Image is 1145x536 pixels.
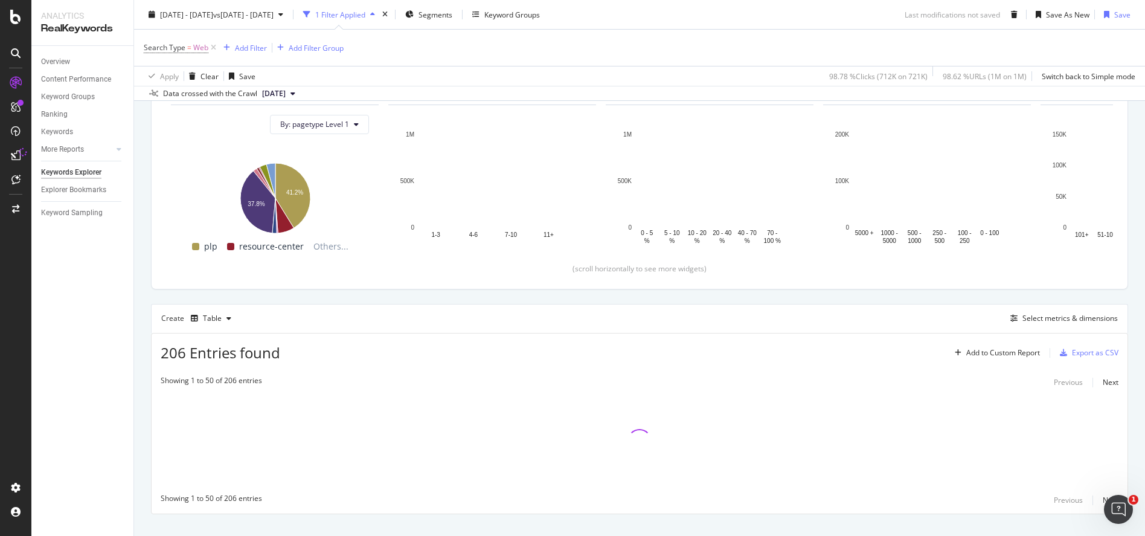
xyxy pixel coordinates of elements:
text: 5000 + [855,229,874,236]
div: A chart. [181,157,369,235]
div: Export as CSV [1072,347,1118,358]
button: Add Filter Group [272,40,344,55]
div: Keyword Groups [484,9,540,19]
text: 51-100 [1097,231,1117,237]
button: 1 Filter Applied [298,5,380,24]
div: Add Filter [235,42,267,53]
div: 1 Filter Applied [315,9,365,19]
div: 98.62 % URLs ( 1M on 1M ) [943,71,1027,81]
button: Table [186,309,236,328]
a: Explorer Bookmarks [41,184,125,196]
text: 1M [406,131,414,138]
div: Keyword Sampling [41,207,103,219]
div: Select metrics & dimensions [1022,313,1118,323]
div: Content Performance [41,73,111,86]
svg: A chart. [833,128,1021,245]
button: Save As New [1031,5,1089,24]
text: 200K [835,131,850,138]
span: By: pagetype Level 1 [280,119,349,129]
text: 5000 [883,237,897,244]
span: Web [193,39,208,56]
div: Overview [41,56,70,68]
text: 5 - 10 [664,229,680,236]
div: Keywords [41,126,73,138]
button: Add to Custom Report [950,343,1040,363]
span: Search Type [144,42,185,53]
div: Create [161,309,236,328]
text: 1M [623,131,632,138]
a: Ranking [41,108,125,121]
button: [DATE] [257,86,300,101]
button: By: pagetype Level 1 [270,115,369,134]
text: 0 [628,224,632,231]
div: Analytics [41,10,124,22]
div: Showing 1 to 50 of 206 entries [161,493,262,508]
button: Next [1103,493,1118,508]
a: More Reports [41,143,113,156]
div: Next [1103,495,1118,505]
text: % [669,237,675,244]
text: 7-10 [505,231,517,237]
text: 0 [1063,224,1066,231]
div: Ranking [41,108,68,121]
text: 0 [411,224,414,231]
text: 100K [1053,162,1067,169]
div: Add Filter Group [289,42,344,53]
div: Showing 1 to 50 of 206 entries [161,375,262,390]
text: 1-3 [431,231,440,237]
text: 4-6 [469,231,478,237]
text: 37.8% [248,201,265,207]
span: [DATE] - [DATE] [160,9,213,19]
button: Add Filter [219,40,267,55]
text: 10 - 20 [688,229,707,236]
button: Keyword Groups [467,5,545,24]
span: resource-center [239,239,304,254]
text: % [694,237,700,244]
button: Next [1103,375,1118,390]
text: 1000 [908,237,922,244]
span: vs [DATE] - [DATE] [213,9,274,19]
div: Keywords Explorer [41,166,101,179]
div: times [380,8,390,21]
iframe: Intercom live chat [1104,495,1133,524]
text: 100 % [764,237,781,244]
text: 20 - 40 [713,229,732,236]
text: 50K [1056,193,1066,199]
div: Table [203,315,222,322]
span: Segments [419,9,452,19]
div: Explorer Bookmarks [41,184,106,196]
svg: A chart. [615,128,804,245]
div: 98.78 % Clicks ( 712K on 721K ) [829,71,928,81]
button: Switch back to Simple mode [1037,66,1135,86]
text: 500 - [908,229,922,236]
div: (scroll horizontally to see more widgets) [166,263,1113,274]
div: Apply [160,71,179,81]
button: Save [1099,5,1131,24]
div: Last modifications not saved [905,9,1000,19]
div: Data crossed with the Crawl [163,88,257,99]
text: 500K [400,178,415,184]
a: Keyword Groups [41,91,125,103]
div: Keyword Groups [41,91,95,103]
button: Select metrics & dimensions [1005,311,1118,326]
text: 1000 - [881,229,898,236]
text: 250 - [932,229,946,236]
span: 1 [1129,495,1138,505]
button: Segments [400,5,457,24]
text: % [745,237,750,244]
div: Switch back to Simple mode [1042,71,1135,81]
a: Keyword Sampling [41,207,125,219]
span: Others... [309,239,353,254]
text: 500K [618,178,632,184]
button: [DATE] - [DATE]vs[DATE] - [DATE] [144,5,288,24]
div: Previous [1054,495,1083,505]
a: Keywords Explorer [41,166,125,179]
text: 250 [960,237,970,244]
div: Add to Custom Report [966,349,1040,357]
div: More Reports [41,143,84,156]
div: RealKeywords [41,22,124,36]
text: % [644,237,650,244]
text: % [719,237,725,244]
text: 100K [835,178,850,184]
